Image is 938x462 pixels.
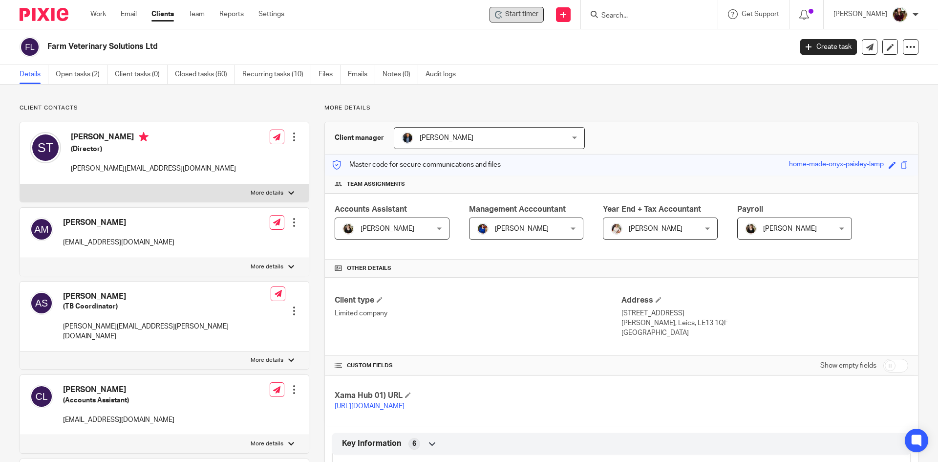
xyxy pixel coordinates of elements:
a: Audit logs [426,65,463,84]
a: Recurring tasks (10) [242,65,311,84]
span: Other details [347,264,391,272]
p: More details [251,189,283,197]
img: Helen%20Campbell.jpeg [342,223,354,235]
img: svg%3E [20,37,40,57]
img: Kayleigh%20Henson.jpeg [611,223,622,235]
p: Limited company [335,308,621,318]
img: Helen%20Campbell.jpeg [745,223,757,235]
span: Start timer [505,9,538,20]
a: Work [90,9,106,19]
p: [GEOGRAPHIC_DATA] [621,328,908,338]
h4: Xama Hub 01) URL [335,391,621,401]
a: Emails [348,65,375,84]
img: svg%3E [30,385,53,408]
i: Primary [139,132,149,142]
img: martin-hickman.jpg [402,132,413,144]
a: Reports [219,9,244,19]
span: Key Information [342,439,401,449]
p: Master code for secure communications and files [332,160,501,170]
p: Client contacts [20,104,309,112]
label: Show empty fields [820,361,876,371]
span: Accounts Assistant [335,205,407,213]
p: More details [251,440,283,448]
h2: Farm Veterinary Solutions Ltd [47,42,638,52]
a: Team [189,9,205,19]
img: svg%3E [30,218,53,241]
div: home-made-onyx-paisley-lamp [789,159,884,171]
span: Get Support [742,11,779,18]
a: Client tasks (0) [115,65,168,84]
h5: (Accounts Assistant) [63,396,174,405]
a: Files [319,65,341,84]
p: [PERSON_NAME][EMAIL_ADDRESS][PERSON_NAME][DOMAIN_NAME] [63,322,271,342]
h4: Client type [335,295,621,306]
p: [STREET_ADDRESS] [621,308,908,318]
h5: (Director) [71,144,236,154]
h5: (TB Coordinator) [63,302,271,311]
a: Notes (0) [383,65,418,84]
img: svg%3E [30,291,53,315]
a: Closed tasks (60) [175,65,235,84]
input: Search [600,12,688,21]
p: More details [251,356,283,364]
h4: Address [621,295,908,306]
h4: [PERSON_NAME] [63,385,174,395]
p: [EMAIL_ADDRESS][DOMAIN_NAME] [63,238,174,247]
img: MaxAcc_Sep21_ElliDeanPhoto_030.jpg [892,7,908,22]
a: [URL][DOMAIN_NAME] [335,403,405,410]
img: Pixie [20,8,68,21]
span: Payroll [737,205,763,213]
span: Year End + Tax Accountant [603,205,701,213]
a: Open tasks (2) [56,65,107,84]
a: Details [20,65,48,84]
h4: CUSTOM FIELDS [335,362,621,370]
span: Team assignments [347,180,405,188]
span: Management Acccountant [469,205,566,213]
h4: [PERSON_NAME] [71,132,236,144]
p: [PERSON_NAME], Leics, LE13 1QF [621,318,908,328]
p: More details [324,104,918,112]
h3: Client manager [335,133,384,143]
a: Settings [258,9,284,19]
h4: [PERSON_NAME] [63,291,271,302]
span: [PERSON_NAME] [629,225,682,232]
span: 6 [412,439,416,449]
span: [PERSON_NAME] [763,225,817,232]
h4: [PERSON_NAME] [63,218,174,228]
img: Nicole.jpeg [477,223,489,235]
p: More details [251,263,283,271]
span: [PERSON_NAME] [420,134,473,141]
p: [EMAIL_ADDRESS][DOMAIN_NAME] [63,415,174,425]
p: [PERSON_NAME] [833,9,887,19]
div: Farm Veterinary Solutions Ltd [490,7,544,22]
span: [PERSON_NAME] [361,225,414,232]
a: Clients [151,9,174,19]
p: [PERSON_NAME][EMAIL_ADDRESS][DOMAIN_NAME] [71,164,236,174]
a: Create task [800,39,857,55]
img: svg%3E [30,132,61,163]
a: Email [121,9,137,19]
span: [PERSON_NAME] [495,225,549,232]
